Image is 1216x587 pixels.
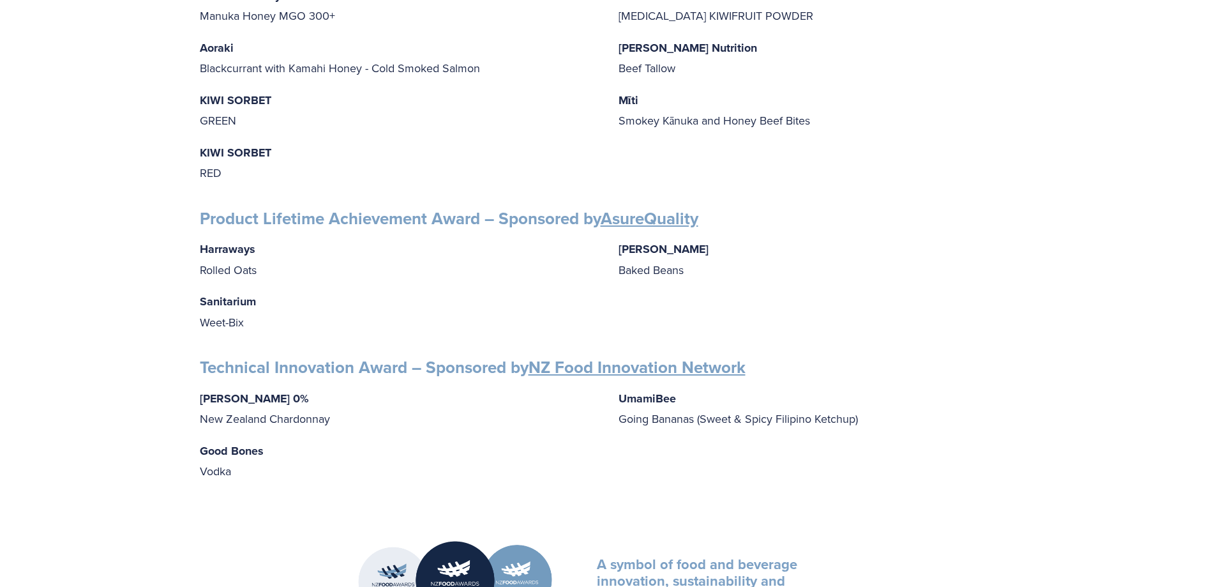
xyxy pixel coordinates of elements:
[200,142,598,183] p: RED
[200,38,598,79] p: Blackcurrant with Kamahi Honey - Cold Smoked Salmon
[601,206,698,231] a: AsureQuality
[619,40,757,56] strong: [PERSON_NAME] Nutrition
[200,388,598,429] p: New Zealand Chardonnay
[200,40,234,56] strong: Aoraki
[200,206,698,231] strong: Product Lifetime Achievement Award – Sponsored by
[619,38,1017,79] p: Beef Tallow
[619,388,1017,429] p: Going Bananas (Sweet & Spicy Filipino Ketchup)
[619,390,676,407] strong: UmamiBee
[200,443,264,459] strong: Good Bones
[200,144,271,161] strong: KIWI SORBET
[619,90,1017,131] p: Smokey Kānuka and Honey Beef Bites
[619,239,1017,280] p: Baked Beans
[529,355,746,379] a: NZ Food Innovation Network
[200,291,598,332] p: Weet-Bix
[619,92,638,109] strong: Mīti
[619,241,709,257] strong: [PERSON_NAME]
[200,90,598,131] p: GREEN
[200,355,746,379] strong: Technical Innovation Award – Sponsored by
[200,390,309,407] strong: [PERSON_NAME] 0%
[200,92,271,109] strong: KIWI SORBET
[200,239,598,280] p: Rolled Oats
[200,293,256,310] strong: Sanitarium
[200,441,598,482] p: Vodka
[200,241,255,257] strong: Harraways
